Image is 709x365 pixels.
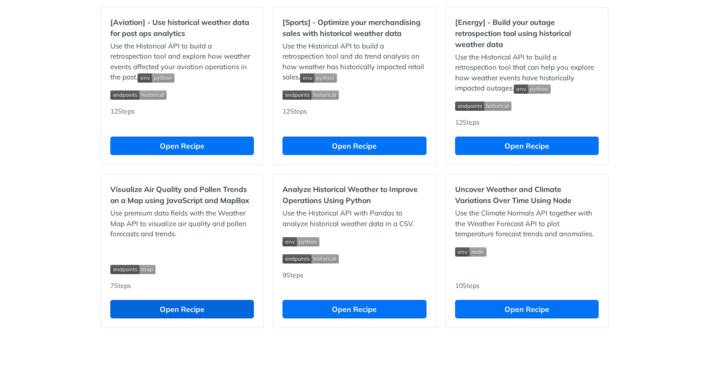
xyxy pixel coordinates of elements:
div: 7 Steps [110,281,254,291]
span: Expand image [282,90,426,100]
span: Expand image [300,72,337,81]
h2: Uncover Weather and Climate Variations Over Time Using Node [455,184,599,206]
h2: [Aviation] - Use historical weather data for post ops analytics [110,17,254,39]
button: Open Recipe [282,300,426,318]
img: env [514,84,551,94]
img: endpoint [110,90,167,100]
p: Use premium data fields with the Weather Map API to visualize air quality and pollen forecasts an... [110,208,254,239]
p: Use the Historical API with Pandas to analyze historical weather data in a CSV. [282,208,426,229]
img: endpoint [282,254,339,263]
img: env [110,247,161,257]
p: Use the Historical API to build a retrospection tool and do trend analysis on how weather has his... [282,41,426,83]
span: Expand image [110,263,254,274]
span: Expand image [455,101,599,111]
span: Expand image [110,90,254,100]
img: endpoint [455,102,511,111]
div: 12 Steps [282,107,426,127]
p: Use the Climate Normals API together with the Weather Forecast API to plot temperature forecast t... [455,208,599,239]
img: endpoint [455,265,556,274]
button: Open Recipe [455,300,599,318]
span: Expand image [282,253,426,264]
span: Expand image [455,263,599,274]
span: Expand image [282,236,426,246]
h2: [Energy] - Build your outage retrospection tool using historical weather data [455,17,599,50]
span: Expand image [514,84,551,92]
div: 12 Steps [455,118,599,127]
div: 10 Steps [455,281,599,291]
img: env [138,73,174,83]
img: endpoint [110,265,156,274]
h2: [Sports] - Optimize your merchandising sales with historical weather data [282,17,426,39]
img: env [455,247,487,257]
span: Expand image [455,246,599,257]
span: Expand image [138,72,174,81]
button: Open Recipe [455,137,599,155]
div: 9 Steps [282,270,426,291]
p: Use the Historical API to build a retrospection tool and explore how weather events affected your... [110,41,254,83]
button: Open Recipe [110,137,254,155]
span: Expand image [110,246,254,257]
img: endpoint [282,90,339,100]
p: Use the Historical API to build a retrospection tool that can help you explore how weather events... [455,52,599,94]
h2: Analyze Historical Weather to Improve Operations Using Python [282,184,426,206]
h2: Visualize Air Quality and Pollen Trends on a Map using JavaScript and MapBox [110,184,254,206]
img: env [300,73,337,83]
div: 12 Steps [110,107,254,127]
button: Open Recipe [282,137,426,155]
button: Open Recipe [110,300,254,318]
img: env [282,237,319,246]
